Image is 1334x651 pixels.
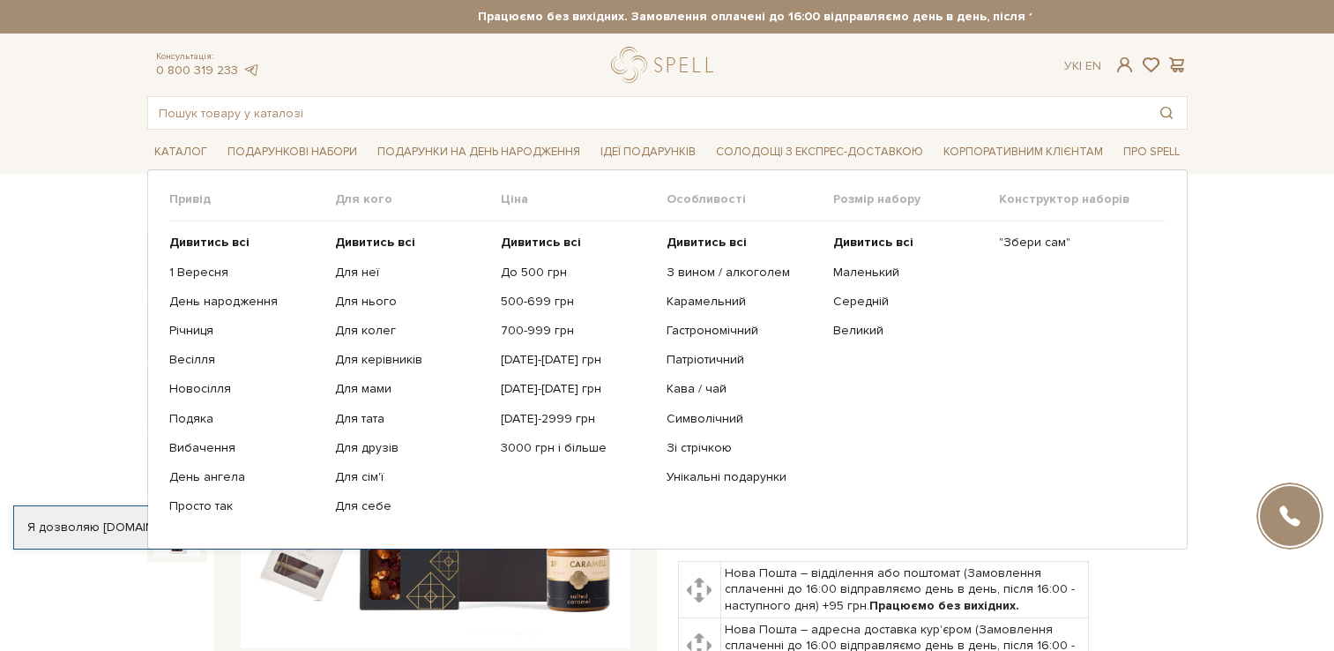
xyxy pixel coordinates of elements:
[14,520,492,535] div: Я дозволяю [DOMAIN_NAME] використовувати
[833,265,986,281] a: Маленький
[1064,58,1101,74] div: Ук
[720,562,1088,618] td: Нова Пошта – відділення або поштомат (Замовлення сплаченні до 16:00 відправляємо день в день, піс...
[335,235,415,250] b: Дивитись всі
[501,191,667,207] span: Ціна
[667,265,819,281] a: З вином / алкоголем
[833,235,913,250] b: Дивитись всі
[501,235,581,250] b: Дивитись всі
[709,137,930,167] a: Солодощі з експрес-доставкою
[147,138,214,166] span: Каталог
[169,411,322,427] a: Подяка
[335,191,501,207] span: Для кого
[667,411,819,427] a: Символічний
[169,191,335,207] span: Привід
[667,235,819,251] a: Дивитись всі
[667,469,819,485] a: Унікальні подарунки
[501,323,653,339] a: 700-999 грн
[169,469,322,485] a: День ангела
[335,265,488,281] a: Для неї
[220,138,364,166] span: Подарункові набори
[335,381,488,397] a: Для мами
[667,323,819,339] a: Гастрономічний
[833,191,999,207] span: Розмір набору
[1116,138,1187,166] span: Про Spell
[335,352,488,368] a: Для керівників
[667,352,819,368] a: Патріотичний
[147,169,1188,550] div: Каталог
[1079,58,1082,73] span: |
[169,265,322,281] a: 1 Вересня
[1085,58,1101,73] a: En
[611,47,721,83] a: logo
[335,498,488,514] a: Для себе
[501,440,653,456] a: 3000 грн і більше
[169,440,322,456] a: Вибачення
[667,294,819,310] a: Карамельний
[169,323,322,339] a: Річниця
[148,97,1146,129] input: Пошук товару у каталозі
[667,235,747,250] b: Дивитись всі
[501,265,653,281] a: До 500 грн
[370,138,587,166] span: Подарунки на День народження
[335,411,488,427] a: Для тата
[869,598,1019,613] b: Працюємо без вихідних.
[667,381,819,397] a: Кава / чай
[335,323,488,339] a: Для колег
[999,235,1151,251] a: "Збери сам"
[833,235,986,251] a: Дивитись всі
[833,294,986,310] a: Середній
[335,235,488,251] a: Дивитись всі
[833,323,986,339] a: Великий
[169,381,322,397] a: Новосілля
[501,411,653,427] a: [DATE]-2999 грн
[335,440,488,456] a: Для друзів
[169,235,322,251] a: Дивитись всі
[999,191,1165,207] span: Конструктор наборів
[169,352,322,368] a: Весілля
[667,440,819,456] a: Зі стрічкою
[667,191,832,207] span: Особливості
[501,381,653,397] a: [DATE]-[DATE] грн
[169,498,322,514] a: Просто так
[1146,97,1187,129] button: Пошук товару у каталозі
[501,352,653,368] a: [DATE]-[DATE] грн
[169,235,250,250] b: Дивитись всі
[169,294,322,310] a: День народження
[156,51,260,63] span: Консультація:
[335,294,488,310] a: Для нього
[593,138,703,166] span: Ідеї подарунків
[936,137,1110,167] a: Корпоративним клієнтам
[335,469,488,485] a: Для сім'ї
[501,235,653,251] a: Дивитись всі
[501,294,653,310] a: 500-699 грн
[242,63,260,78] a: telegram
[156,63,238,78] a: 0 800 319 233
